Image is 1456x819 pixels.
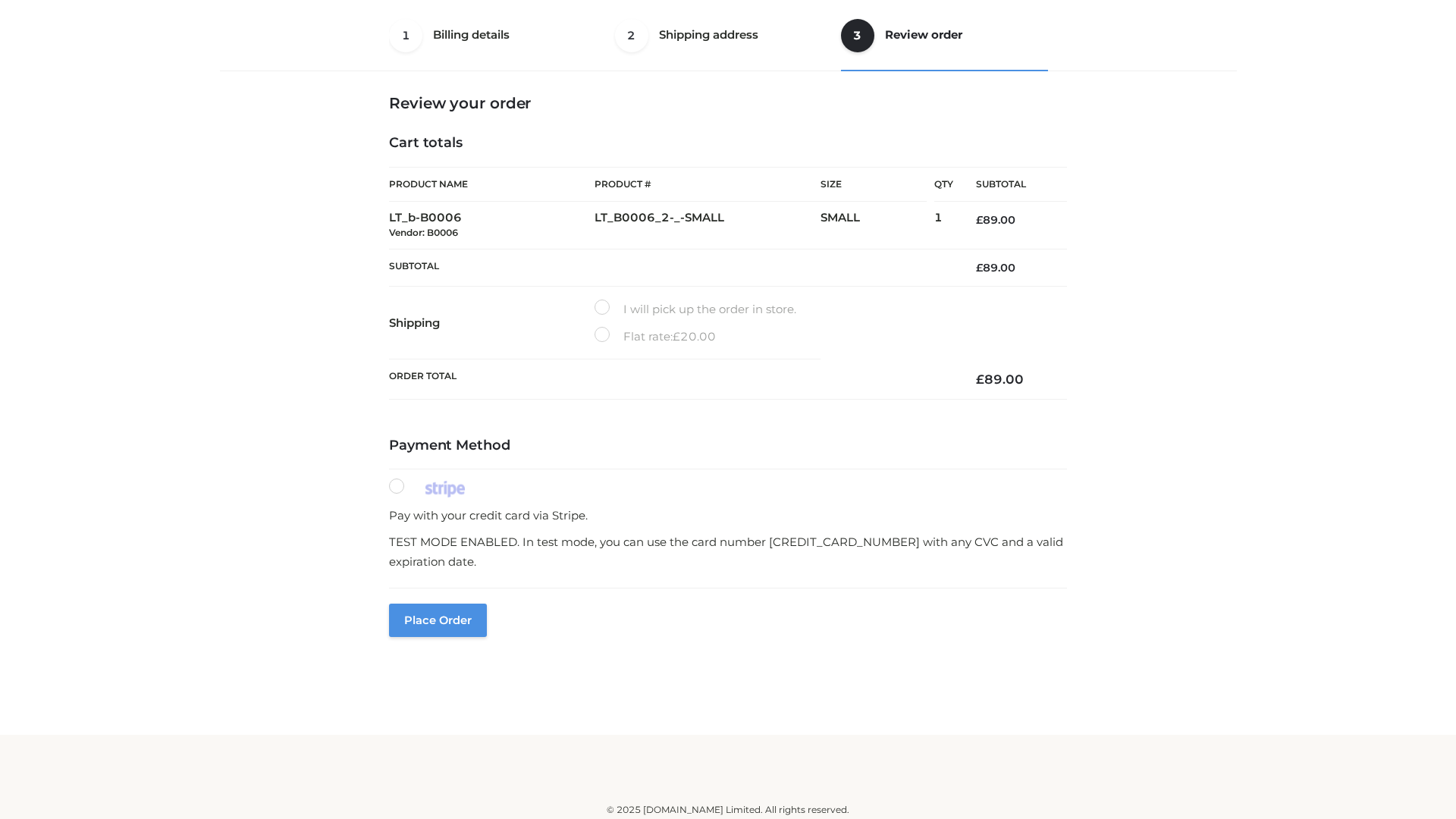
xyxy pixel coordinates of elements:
span: £ [976,261,983,275]
h4: Cart totals [389,135,1067,152]
bdi: 89.00 [976,261,1015,275]
span: £ [976,213,983,227]
th: Subtotal [953,168,1067,202]
label: Flat rate: [595,327,716,347]
td: LT_b-B0006 [389,202,595,249]
span: £ [673,329,680,344]
th: Product # [595,167,821,202]
bdi: 89.00 [976,213,1015,227]
th: Subtotal [389,249,953,286]
th: Qty [934,167,953,202]
h4: Payment Method [389,438,1067,454]
p: Pay with your credit card via Stripe. [389,506,1067,526]
button: Place order [389,604,487,637]
th: Shipping [389,287,595,359]
th: Size [821,168,927,202]
bdi: 20.00 [673,329,716,344]
span: £ [976,372,984,387]
div: © 2025 [DOMAIN_NAME] Limited. All rights reserved. [225,802,1231,817]
bdi: 89.00 [976,372,1024,387]
td: SMALL [821,202,934,249]
th: Order Total [389,359,953,400]
td: 1 [934,202,953,249]
p: TEST MODE ENABLED. In test mode, you can use the card number [CREDIT_CARD_NUMBER] with any CVC an... [389,532,1067,571]
h3: Review your order [389,94,1067,112]
label: I will pick up the order in store. [595,300,796,319]
th: Product Name [389,167,595,202]
td: LT_B0006_2-_-SMALL [595,202,821,249]
small: Vendor: B0006 [389,227,458,238]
